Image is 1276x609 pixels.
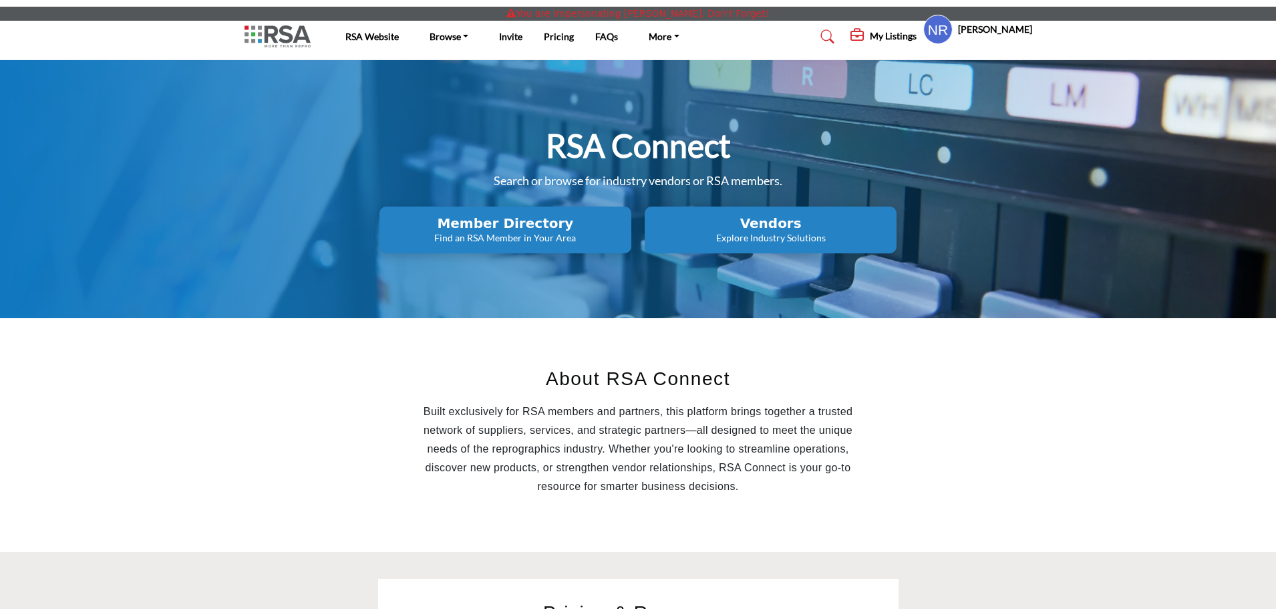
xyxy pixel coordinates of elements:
[345,31,399,42] a: RSA Website
[408,365,868,393] h2: About RSA Connect
[850,29,917,45] div: My Listings
[494,173,782,188] span: Search or browse for industry vendors or RSA members.
[383,215,627,231] h2: Member Directory
[544,31,574,42] a: Pricing
[408,402,868,496] p: Built exclusively for RSA members and partners, this platform brings together a trusted network o...
[870,30,917,42] h5: My Listings
[645,207,897,253] button: Vendors Explore Industry Solutions
[383,231,627,245] p: Find an RSA Member in Your Area
[808,26,843,47] a: Search
[639,27,689,46] a: More
[379,207,631,253] button: Member Directory Find an RSA Member in Your Area
[420,27,478,46] a: Browse
[595,31,618,42] a: FAQs
[649,231,893,245] p: Explore Industry Solutions
[649,215,893,231] h2: Vendors
[546,125,731,166] h1: RSA Connect
[958,23,1032,36] h5: [PERSON_NAME]
[499,31,522,42] a: Invite
[245,25,317,47] img: Site Logo
[923,15,953,44] button: Show hide supplier dropdown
